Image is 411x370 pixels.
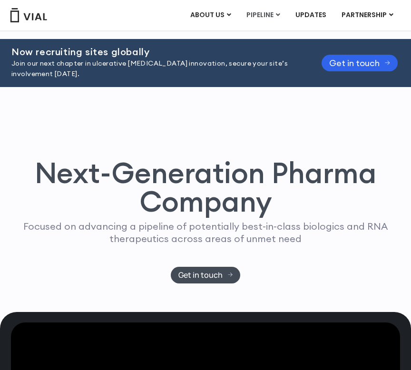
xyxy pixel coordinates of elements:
[322,55,398,71] a: Get in touch
[288,7,333,23] a: UPDATES
[19,220,392,245] p: Focused on advancing a pipeline of potentially best-in-class biologics and RNA therapeutics acros...
[10,8,48,22] img: Vial Logo
[171,267,241,283] a: Get in touch
[19,158,392,215] h1: Next-Generation Pharma Company
[178,272,223,279] span: Get in touch
[239,7,287,23] a: PIPELINEMenu Toggle
[11,58,298,79] p: Join our next chapter in ulcerative [MEDICAL_DATA] innovation, secure your site’s involvement [DA...
[334,7,401,23] a: PARTNERSHIPMenu Toggle
[11,47,298,57] h2: Now recruiting sites globally
[183,7,238,23] a: ABOUT USMenu Toggle
[329,59,380,67] span: Get in touch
